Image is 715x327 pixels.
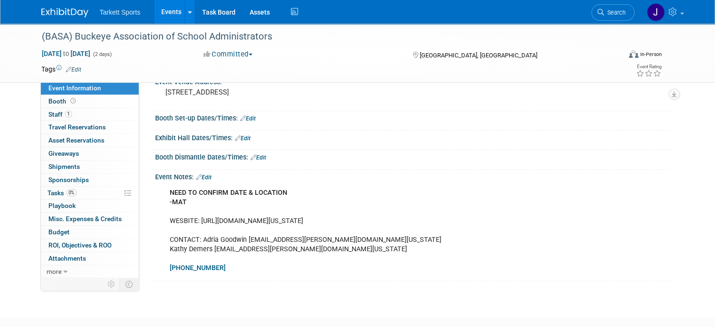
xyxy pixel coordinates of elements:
[155,111,674,123] div: Booth Set-up Dates/Times:
[103,278,120,290] td: Personalize Event Tab Strip
[120,278,139,290] td: Toggle Event Tabs
[48,215,122,223] span: Misc. Expenses & Credits
[41,213,139,225] a: Misc. Expenses & Credits
[240,115,256,122] a: Edit
[69,97,78,104] span: Booth not reserved yet
[41,160,139,173] a: Shipments
[235,135,251,142] a: Edit
[66,66,81,73] a: Edit
[420,52,537,59] span: [GEOGRAPHIC_DATA], [GEOGRAPHIC_DATA]
[100,8,140,16] span: Tarkett Sports
[163,183,573,278] div: WESBITE: [URL][DOMAIN_NAME][US_STATE] CONTACT: Adria Goodwin [EMAIL_ADDRESS][PERSON_NAME][DOMAIN_...
[41,226,139,239] a: Budget
[604,9,626,16] span: Search
[92,51,112,57] span: (2 days)
[196,174,212,181] a: Edit
[640,51,662,58] div: In-Person
[41,199,139,212] a: Playbook
[48,150,79,157] span: Giveaways
[570,49,662,63] div: Event Format
[41,134,139,147] a: Asset Reservations
[155,170,674,182] div: Event Notes:
[41,95,139,108] a: Booth
[251,154,266,161] a: Edit
[41,121,139,134] a: Travel Reservations
[48,84,101,92] span: Event Information
[48,255,86,262] span: Attachments
[48,202,76,209] span: Playbook
[41,187,139,199] a: Tasks0%
[41,8,88,17] img: ExhibitDay
[591,4,635,21] a: Search
[41,252,139,265] a: Attachments
[41,147,139,160] a: Giveaways
[47,268,62,275] span: more
[65,111,72,118] span: 1
[170,189,287,197] b: NEED TO CONFIRM DATE & LOCATION
[165,88,361,96] pre: [STREET_ADDRESS]
[155,131,674,143] div: Exhibit Hall Dates/Times:
[47,189,77,197] span: Tasks
[155,150,674,162] div: Booth Dismantle Dates/Times:
[200,49,256,59] button: Committed
[66,189,77,196] span: 0%
[647,3,665,21] img: JC Field
[41,82,139,95] a: Event Information
[48,228,70,236] span: Budget
[41,64,81,74] td: Tags
[170,198,187,206] b: -MAT
[41,108,139,121] a: Staff1
[48,97,78,105] span: Booth
[41,49,91,58] span: [DATE] [DATE]
[48,163,80,170] span: Shipments
[170,264,226,272] a: [PHONE_NUMBER]
[39,28,609,45] div: (BASA) Buckeye Association of School Administrators
[48,123,106,131] span: Travel Reservations
[48,111,72,118] span: Staff
[48,176,89,183] span: Sponsorships
[62,50,71,57] span: to
[629,50,638,58] img: Format-Inperson.png
[48,136,104,144] span: Asset Reservations
[636,64,661,69] div: Event Rating
[48,241,111,249] span: ROI, Objectives & ROO
[41,239,139,252] a: ROI, Objectives & ROO
[41,265,139,278] a: more
[41,174,139,186] a: Sponsorships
